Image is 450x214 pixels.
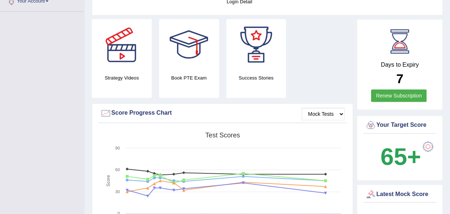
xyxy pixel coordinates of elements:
text: 90 [115,146,120,150]
h4: Success Stories [226,74,286,82]
text: 30 [115,189,120,194]
h4: Days to Expiry [365,62,434,68]
div: Score Progress Chart [100,108,345,119]
div: Your Target Score [365,120,434,131]
h4: Book PTE Exam [159,74,219,82]
b: 7 [396,71,403,86]
text: 60 [115,167,120,172]
b: 65+ [381,143,421,170]
tspan: Score [106,175,111,187]
h4: Strategy Videos [92,74,152,82]
div: Latest Mock Score [365,189,434,200]
tspan: Test scores [205,132,240,139]
a: Renew Subscription [371,89,426,102]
